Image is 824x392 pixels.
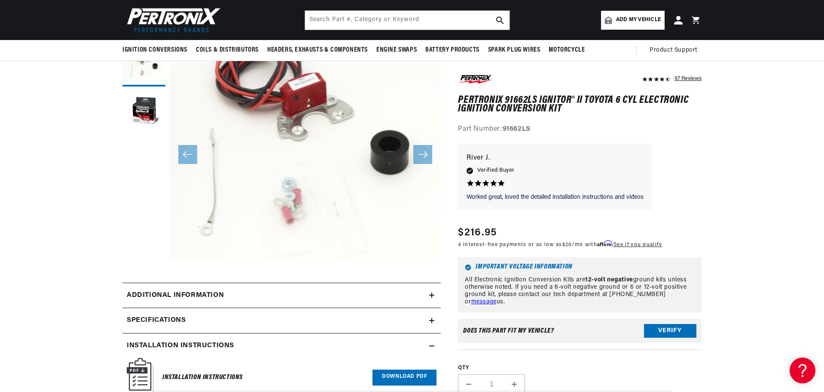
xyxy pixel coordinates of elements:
summary: Installation instructions [122,333,441,358]
h2: Additional Information [127,290,224,301]
span: Product Support [650,46,697,55]
a: Add my vehicle [601,11,665,30]
div: Does This part fit My vehicle? [463,328,554,335]
button: Slide right [413,145,432,164]
span: $20 [562,243,572,248]
span: Motorcycle [549,46,585,55]
summary: Additional Information [122,283,441,308]
a: message [471,299,497,305]
p: All Electronic Ignition Conversion Kits are ground kits unless otherwise noted. If you need a 6-v... [465,277,695,306]
button: Load image 2 in gallery view [122,91,165,134]
span: Headers, Exhausts & Components [267,46,368,55]
span: Verified Buyer [477,166,514,176]
summary: Headers, Exhausts & Components [263,40,372,60]
span: Affirm [597,241,612,247]
summary: Coils & Distributors [192,40,263,60]
media-gallery: Gallery Viewer [122,43,441,265]
h2: Installation instructions [127,340,234,352]
summary: Specifications [122,308,441,333]
span: Ignition Conversions [122,46,187,55]
input: Search Part #, Category or Keyword [305,11,510,30]
span: Add my vehicle [616,16,661,24]
label: QTY [458,365,702,372]
summary: Battery Products [421,40,484,60]
button: Verify [644,324,696,338]
summary: Engine Swaps [372,40,421,60]
img: Pertronix [122,5,221,35]
span: Coils & Distributors [196,46,259,55]
h1: PerTronix 91662LS Ignitor® II Toyota 6 cyl Electronic Ignition Conversion Kit [458,96,702,114]
h6: Installation Instructions [162,372,243,383]
summary: Ignition Conversions [122,40,192,60]
span: Engine Swaps [376,46,417,55]
strong: 91662LS [503,126,531,133]
span: $216.95 [458,225,497,241]
strong: 12-volt negative [585,277,633,283]
span: Battery Products [425,46,479,55]
h6: Important Voltage Information [465,264,695,271]
summary: Spark Plug Wires [484,40,545,60]
summary: Motorcycle [544,40,589,60]
span: Spark Plug Wires [488,46,540,55]
summary: Product Support [650,40,702,61]
div: 97 Reviews [674,73,702,83]
p: 4 interest-free payments or as low as /mo with . [458,241,662,249]
p: River J. [467,152,644,164]
a: Download PDF [372,370,436,386]
p: Worked great, loved the detailed installation instructions and videos [467,193,644,202]
button: Slide left [178,145,197,164]
button: search button [491,11,510,30]
a: See if you qualify - Learn more about Affirm Financing (opens in modal) [613,243,662,248]
div: Part Number: [458,124,702,136]
button: Load image 1 in gallery view [122,43,165,86]
h2: Specifications [127,315,186,326]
